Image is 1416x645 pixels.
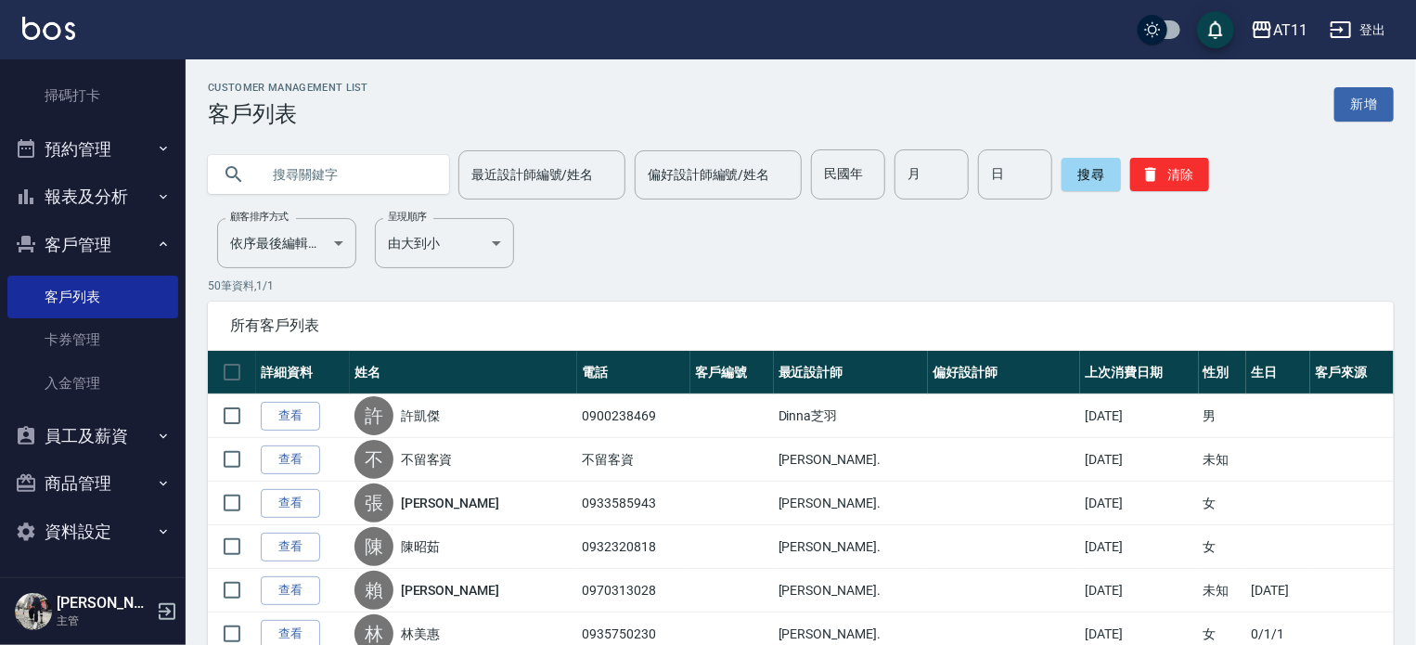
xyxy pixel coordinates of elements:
[15,593,52,630] img: Person
[774,438,929,482] td: [PERSON_NAME].
[1130,158,1209,191] button: 清除
[577,351,690,394] th: 電話
[1080,394,1199,438] td: [DATE]
[208,101,368,127] h3: 客戶列表
[1334,87,1394,122] a: 新增
[1322,13,1394,47] button: 登出
[7,318,178,361] a: 卡券管理
[1246,351,1310,394] th: 生日
[261,533,320,561] a: 查看
[261,576,320,605] a: 查看
[1199,438,1247,482] td: 未知
[401,450,453,469] a: 不留客資
[401,537,440,556] a: 陳昭茹
[1197,11,1234,48] button: save
[1243,11,1315,49] button: AT11
[774,569,929,613] td: [PERSON_NAME].
[256,351,350,394] th: 詳細資料
[774,482,929,525] td: [PERSON_NAME].
[1199,394,1247,438] td: 男
[7,173,178,221] button: 報表及分析
[1273,19,1307,42] div: AT11
[22,17,75,40] img: Logo
[1080,351,1199,394] th: 上次消費日期
[1199,482,1247,525] td: 女
[7,276,178,318] a: 客戶列表
[577,525,690,569] td: 0932320818
[354,571,393,610] div: 賴
[1062,158,1121,191] button: 搜尋
[388,210,427,224] label: 呈現順序
[577,394,690,438] td: 0900238469
[7,459,178,508] button: 商品管理
[928,351,1080,394] th: 偏好設計師
[261,445,320,474] a: 查看
[1310,351,1394,394] th: 客戶來源
[217,218,356,268] div: 依序最後編輯時間
[1080,482,1199,525] td: [DATE]
[350,351,578,394] th: 姓名
[230,210,289,224] label: 顧客排序方式
[577,482,690,525] td: 0933585943
[1080,525,1199,569] td: [DATE]
[208,82,368,94] h2: Customer Management List
[261,489,320,518] a: 查看
[690,351,774,394] th: 客戶編號
[57,594,151,613] h5: [PERSON_NAME].
[7,362,178,405] a: 入金管理
[1199,351,1247,394] th: 性別
[401,494,499,512] a: [PERSON_NAME]
[261,402,320,431] a: 查看
[774,525,929,569] td: [PERSON_NAME].
[7,412,178,460] button: 員工及薪資
[1199,569,1247,613] td: 未知
[774,394,929,438] td: Dinna芝羽
[354,440,393,479] div: 不
[401,625,440,643] a: 林美惠
[7,74,178,117] a: 掃碼打卡
[401,406,440,425] a: 許凱傑
[375,218,514,268] div: 由大到小
[401,581,499,600] a: [PERSON_NAME]
[7,125,178,174] button: 預約管理
[577,569,690,613] td: 0970313028
[7,508,178,556] button: 資料設定
[1080,438,1199,482] td: [DATE]
[354,396,393,435] div: 許
[774,351,929,394] th: 最近設計師
[57,613,151,629] p: 主管
[230,316,1371,335] span: 所有客戶列表
[208,277,1394,294] p: 50 筆資料, 1 / 1
[577,438,690,482] td: 不留客資
[354,484,393,522] div: 張
[1246,569,1310,613] td: [DATE]
[1080,569,1199,613] td: [DATE]
[354,527,393,566] div: 陳
[260,149,434,200] input: 搜尋關鍵字
[7,221,178,269] button: 客戶管理
[1199,525,1247,569] td: 女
